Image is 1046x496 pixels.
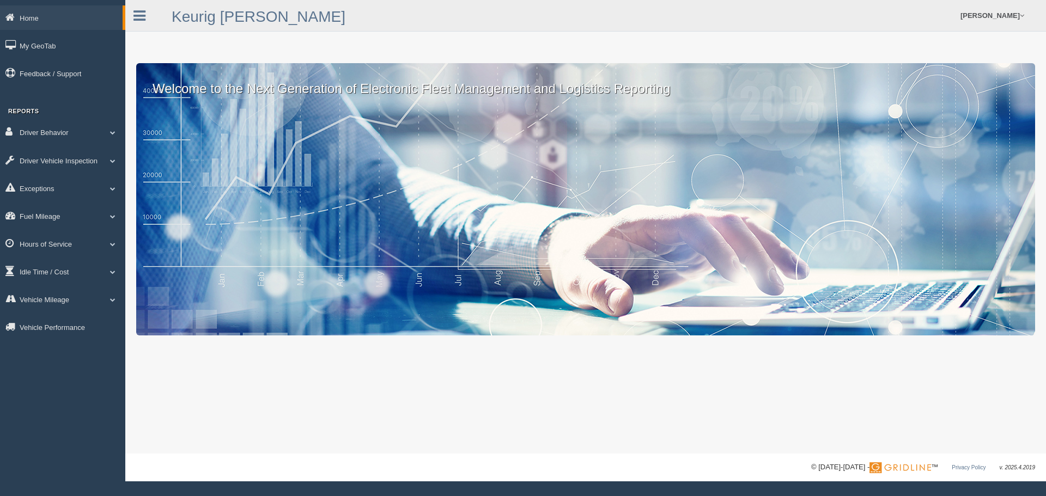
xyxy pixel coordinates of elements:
[1000,464,1035,470] span: v. 2025.4.2019
[869,462,931,473] img: Gridline
[811,462,1035,473] div: © [DATE]-[DATE] - ™
[136,63,1035,98] p: Welcome to the Next Generation of Electronic Fleet Management and Logistics Reporting
[172,8,345,25] a: Keurig [PERSON_NAME]
[952,464,986,470] a: Privacy Policy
